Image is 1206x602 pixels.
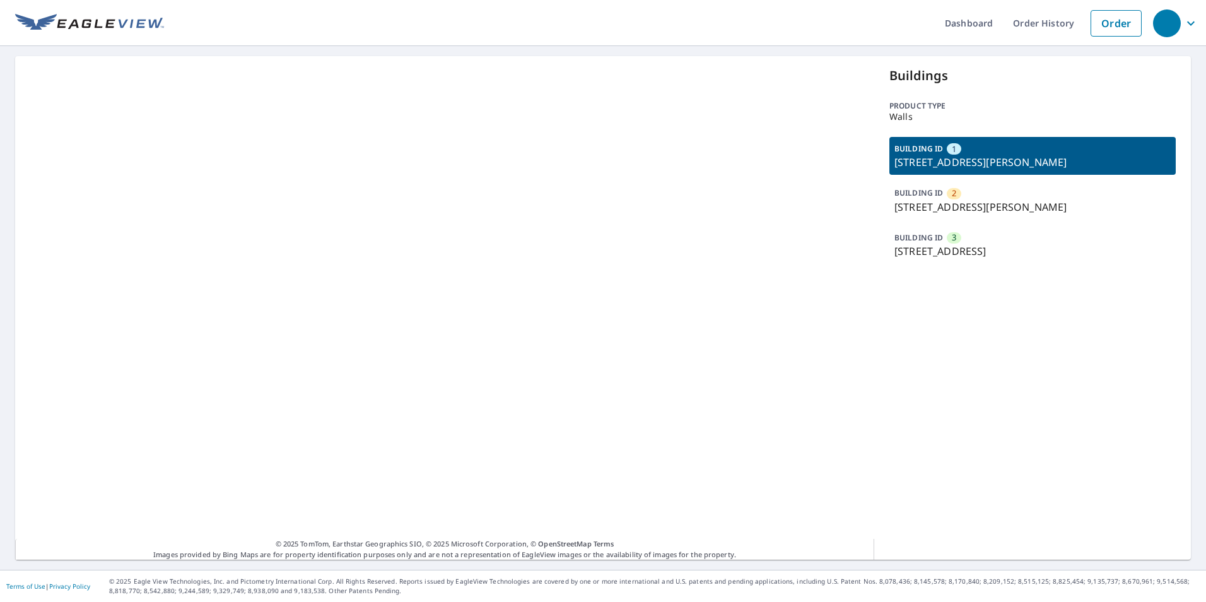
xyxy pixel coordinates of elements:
p: Images provided by Bing Maps are for property identification purposes only and are not a represen... [15,539,874,560]
p: [STREET_ADDRESS][PERSON_NAME] [894,155,1171,170]
span: 1 [952,143,956,155]
a: Terms of Use [6,582,45,591]
p: Product type [889,100,1176,112]
p: BUILDING ID [894,232,943,243]
a: OpenStreetMap [538,539,591,548]
p: [STREET_ADDRESS] [894,244,1171,259]
p: © 2025 Eagle View Technologies, Inc. and Pictometry International Corp. All Rights Reserved. Repo... [109,577,1200,596]
span: © 2025 TomTom, Earthstar Geographics SIO, © 2025 Microsoft Corporation, © [276,539,614,550]
a: Order [1091,10,1142,37]
span: 2 [952,187,956,199]
p: Buildings [889,66,1176,85]
p: | [6,582,90,590]
a: Terms [594,539,614,548]
a: Privacy Policy [49,582,90,591]
span: 3 [952,232,956,244]
p: BUILDING ID [894,187,943,198]
p: [STREET_ADDRESS][PERSON_NAME] [894,199,1171,215]
img: EV Logo [15,14,164,33]
p: Walls [889,112,1176,122]
p: BUILDING ID [894,143,943,154]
